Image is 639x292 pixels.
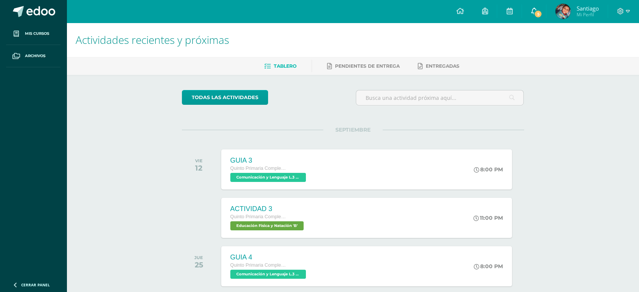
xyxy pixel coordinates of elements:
[327,60,400,72] a: Pendientes de entrega
[474,263,503,270] div: 8:00 PM
[230,262,287,268] span: Quinto Primaria Complementaria
[534,10,542,18] span: 5
[356,90,524,105] input: Busca una actividad próxima aquí...
[418,60,459,72] a: Entregadas
[576,5,599,12] span: Santiago
[230,173,306,182] span: Comunicación y Lenguaje L.3 (Inglés y Laboratorio) 'B'
[6,45,60,67] a: Archivos
[194,260,203,269] div: 25
[25,31,49,37] span: Mis cursos
[473,214,503,221] div: 11:00 PM
[25,53,45,59] span: Archivos
[230,166,287,171] span: Quinto Primaria Complementaria
[195,163,203,172] div: 12
[426,63,459,69] span: Entregadas
[230,214,287,219] span: Quinto Primaria Complementaria
[76,33,229,47] span: Actividades recientes y próximas
[230,270,306,279] span: Comunicación y Lenguaje L.3 (Inglés y Laboratorio) 'B'
[264,60,296,72] a: Tablero
[21,282,50,287] span: Cerrar panel
[230,221,304,230] span: Educación Física y Natación 'B'
[323,126,383,133] span: SEPTIEMBRE
[335,63,400,69] span: Pendientes de entrega
[474,166,503,173] div: 8:00 PM
[576,11,599,18] span: Mi Perfil
[230,205,306,213] div: ACTIVIDAD 3
[230,253,308,261] div: GUIA 4
[182,90,268,105] a: todas las Actividades
[195,158,203,163] div: VIE
[230,157,308,165] div: GUIA 3
[274,63,296,69] span: Tablero
[555,4,571,19] img: 40191cfb26c6fbb94b99bd2d74edffe4.png
[194,255,203,260] div: JUE
[6,23,60,45] a: Mis cursos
